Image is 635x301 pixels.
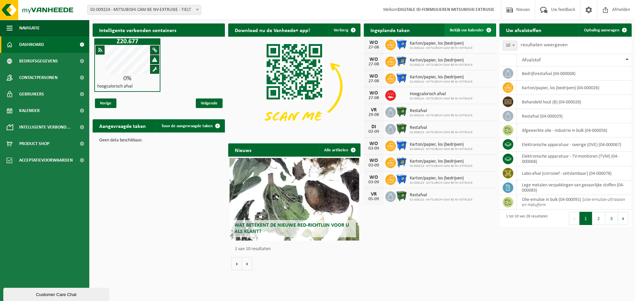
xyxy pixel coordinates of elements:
span: Verberg [334,28,348,32]
span: Acceptatievoorwaarden [19,152,73,169]
span: Gebruikers [19,86,44,102]
img: WB-1100-HPE-GN-01 [396,106,407,117]
span: 10 [503,41,517,50]
span: Restafval [410,125,473,131]
span: 02-009224 - MITSUBISHI CAM BE NV-EXTRUSIE [410,46,473,50]
a: Wat betekent de nieuwe RED-richtlijn voor u als klant? [230,158,359,241]
button: Volgende [242,257,252,270]
img: WB-1100-HPE-BE-01 [396,173,407,185]
img: Download de VHEPlus App [228,37,360,136]
span: Dashboard [19,36,44,53]
img: WB-1100-HPE-GN-01 [396,123,407,134]
td: bedrijfsrestafval (04-000008) [517,66,632,81]
span: Toon de aangevraagde taken [161,124,213,128]
div: WO [367,40,380,45]
h4: hoogcalorisch afval [97,84,133,89]
span: 02-009224 - MITSUBISHI CAM BE NV-EXTRUSIE [410,181,473,185]
img: WB-1100-HPE-GN-01 [396,190,407,202]
td: elektronische apparatuur - overige (OVE) (04-000067) [517,137,632,152]
button: 2 [592,212,605,225]
span: Ophaling aanvragen [584,28,619,32]
span: 02-009224 - MITSUBISHI CAM BE NV-EXTRUSIE [410,164,473,168]
td: behandeld hout (B) (04-000028) [517,95,632,109]
td: karton/papier, los (bedrijven) (04-000026) [517,81,632,95]
img: WB-1100-HPE-BE-01 [396,39,407,50]
p: Geen data beschikbaar. [99,138,218,143]
a: Toon de aangevraagde taken [156,119,224,132]
span: 02-009224 - MITSUBISHI CAM BE NV-EXTRUSIE [410,97,473,101]
span: Wat betekent de nieuwe RED-richtlijn voor u als klant? [234,223,349,234]
div: WO [367,158,380,163]
span: Karton/papier, los (bedrijven) [410,58,473,63]
div: 03-09 [367,180,380,185]
div: 27-08 [367,96,380,100]
span: 02-009224 - MITSUBISHI CAM BE NV-EXTRUSIE [410,198,473,202]
div: VR [367,192,380,197]
span: 02-009224 - MITSUBISHI CAM BE NV-EXTRUSIE [410,80,473,84]
td: restafval (04-000029) [517,109,632,123]
span: Afvalstof [522,57,541,63]
span: Bedrijfsgegevens [19,53,58,69]
button: Next [618,212,628,225]
button: 1 [579,212,592,225]
div: 03-09 [367,163,380,168]
span: 02-009224 - MITSUBISHI CAM BE NV-EXTRUSIE - TIELT [87,5,201,15]
span: 02-009224 - MITSUBISHI CAM BE NV-EXTRUSIE - TIELT [88,5,201,15]
div: 05-09 [367,197,380,202]
div: WO [367,91,380,96]
h1: Z20.677 [96,38,159,45]
span: 02-009224 - MITSUBISHI CAM BE NV-EXTRUSIE [410,63,473,67]
div: 27-08 [367,62,380,67]
button: Previous [569,212,579,225]
div: 27-08 [367,45,380,50]
strong: DIGITALE ID-FORMULIEREN MITSUBISHI EXTRUSIE [398,7,494,12]
button: Verberg [328,23,360,37]
td: lege metalen verpakkingen van gevaarlijke stoffen (04-000083) [517,180,632,195]
span: Kalender [19,102,40,119]
span: Karton/papier, los (bedrijven) [410,75,473,80]
button: 3 [605,212,618,225]
td: olie-emulsie in bulk (04-000091) | [517,195,632,209]
div: 02-09 [367,130,380,134]
span: Bekijk uw kalender [450,28,484,32]
span: Karton/papier, los (bedrijven) [410,142,473,147]
h2: Download nu de Vanheede+ app! [228,23,317,36]
span: Karton/papier, los (bedrijven) [410,176,473,181]
img: WB-0770-HPE-BE-01 [396,56,407,67]
h2: Nieuws [228,143,258,156]
span: Product Shop [19,135,49,152]
span: Intelligente verbond... [19,119,70,135]
div: WO [367,57,380,62]
span: Restafval [410,108,473,114]
span: 02-009224 - MITSUBISHI CAM BE NV-EXTRUSIE [410,147,473,151]
label: resultaten weergeven [521,42,568,48]
i: olie-emulsie-ultrasoon en Hakuform [522,197,625,207]
a: Alle artikelen [319,143,360,157]
span: 02-009224 - MITSUBISHI CAM BE NV-EXTRUSIE [410,114,473,118]
a: Bekijk uw kalender [444,23,495,37]
div: WO [367,175,380,180]
div: 29-08 [367,113,380,117]
span: Karton/papier, los (bedrijven) [410,41,473,46]
span: Hoogcalorisch afval [410,92,473,97]
span: Restafval [410,193,473,198]
td: afgewerkte olie - industrie in bulk (04-000056) [517,123,632,137]
span: 10 [503,41,517,51]
iframe: chat widget [3,286,110,301]
div: WO [367,74,380,79]
div: 1 tot 10 van 28 resultaten [503,211,548,226]
span: Vorige [95,98,116,108]
h2: Aangevraagde taken [93,119,152,132]
div: 0% [95,75,160,82]
div: VR [367,107,380,113]
h2: Uw afvalstoffen [499,23,548,36]
h2: Ingeplande taken [364,23,416,36]
span: 02-009224 - MITSUBISHI CAM BE NV-EXTRUSIE [410,131,473,134]
a: Ophaling aanvragen [579,23,631,37]
span: Navigatie [19,20,40,36]
span: Karton/papier, los (bedrijven) [410,159,473,164]
img: WB-0770-HPE-BE-01 [396,157,407,168]
p: 1 van 10 resultaten [235,247,357,251]
div: 27-08 [367,79,380,84]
